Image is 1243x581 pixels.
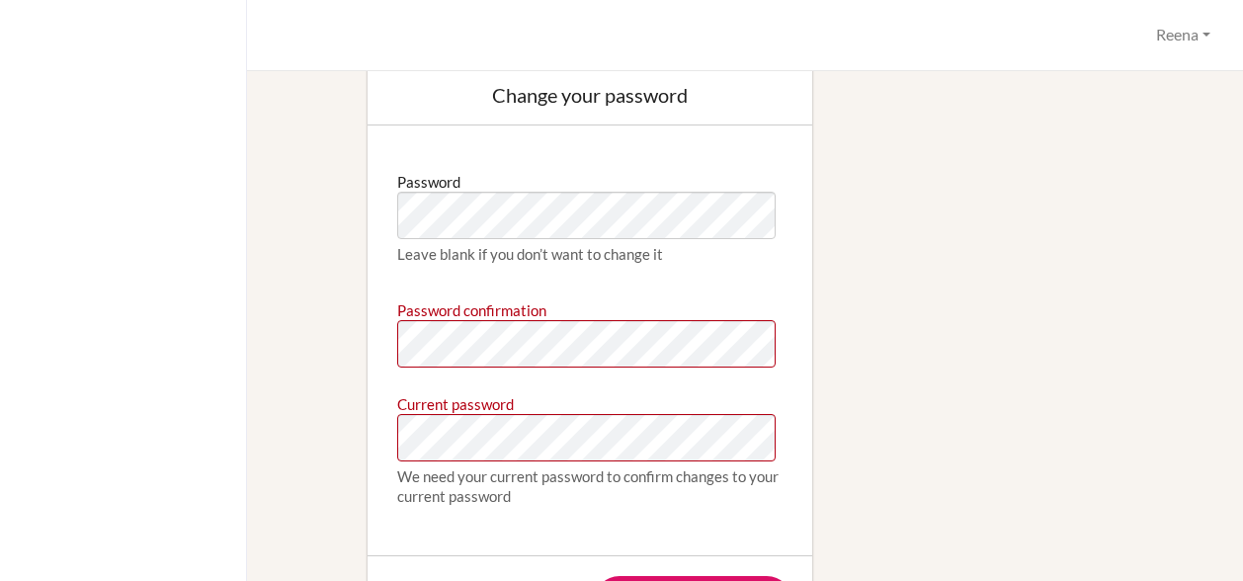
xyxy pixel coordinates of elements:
[387,85,792,105] div: Change your password
[397,244,783,264] div: Leave blank if you don’t want to change it
[397,165,460,192] label: Password
[397,293,546,320] label: Password confirmation
[1147,17,1219,53] button: Reena
[397,466,783,506] div: We need your current password to confirm changes to your current password
[397,387,514,414] label: Current password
